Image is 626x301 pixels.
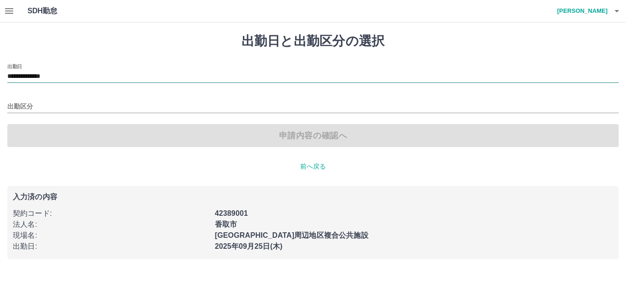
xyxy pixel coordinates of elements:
[215,242,283,250] b: 2025年09月25日(木)
[7,162,619,171] p: 前へ戻る
[13,241,209,252] p: 出勤日 :
[7,63,22,70] label: 出勤日
[215,209,248,217] b: 42389001
[13,219,209,230] p: 法人名 :
[7,33,619,49] h1: 出勤日と出勤区分の選択
[13,208,209,219] p: 契約コード :
[215,220,237,228] b: 香取市
[13,193,613,201] p: 入力済の内容
[215,231,368,239] b: [GEOGRAPHIC_DATA]周辺地区複合公共施設
[13,230,209,241] p: 現場名 :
